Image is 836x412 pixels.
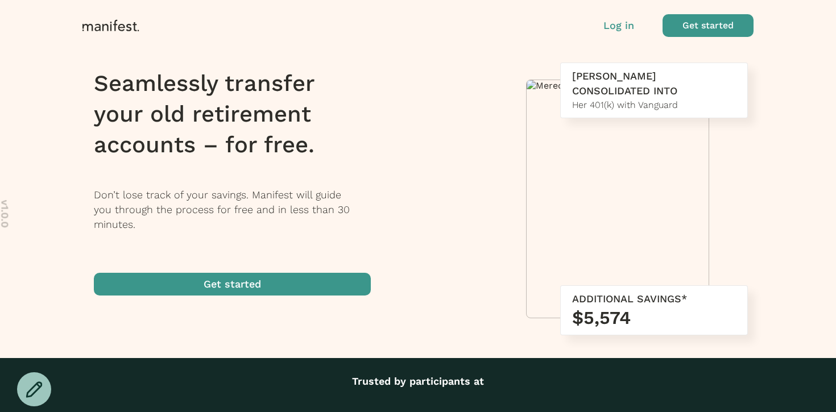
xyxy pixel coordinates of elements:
button: Log in [603,18,634,33]
button: Get started [94,273,371,296]
button: Get started [663,14,754,37]
p: Don’t lose track of your savings. Manifest will guide you through the process for free and in les... [94,188,386,232]
img: Meredith [527,80,709,91]
h1: Seamlessly transfer your old retirement accounts – for free. [94,68,386,160]
div: Her 401(k) with Vanguard [572,98,736,112]
div: ADDITIONAL SAVINGS* [572,292,736,306]
div: [PERSON_NAME] CONSOLIDATED INTO [572,69,736,98]
h3: $5,574 [572,306,736,329]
